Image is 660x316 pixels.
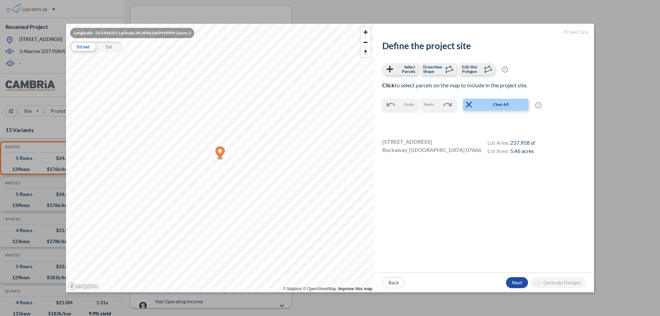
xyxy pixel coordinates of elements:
[388,279,399,286] p: Back
[462,65,482,74] span: Edit Site Polygon
[66,24,374,292] canvas: Map
[423,65,443,74] span: Draw New Shape
[338,286,372,291] a: Improve this map
[535,102,541,108] span: ?
[506,277,528,288] button: Next
[424,101,434,108] span: Redo
[512,279,522,286] p: Next
[70,28,194,38] div: Longitude: -74.5496101 Latitude: 40.90962469999999 Zoom: 2
[283,286,302,291] a: Mapbox
[487,139,535,148] h4: Lot Area:
[216,146,225,160] div: Map marker
[382,82,395,88] b: Click
[374,24,594,41] h5: Project Site
[474,101,528,108] span: Clear All
[382,138,432,146] span: [STREET_ADDRESS]
[404,101,414,108] span: Undo
[510,139,535,146] span: 237,958 sf
[382,146,481,155] span: Rockaway [GEOGRAPHIC_DATA] 07866
[382,99,418,110] button: Undo
[510,148,534,154] span: 5.46 acres
[382,82,527,88] span: to select parcels on the map to include in the project site.
[303,286,336,291] a: OpenStreetMap
[463,99,528,110] button: Clear All
[421,99,456,110] button: Redo
[361,27,371,37] button: Zoom in
[361,47,371,57] button: Reset bearing to north
[502,66,508,73] span: ?
[395,65,415,74] span: Select Parcels
[361,37,371,47] button: Zoom out
[382,277,405,288] button: Back
[487,148,535,156] h4: Lot Area:
[382,41,586,51] h2: Define the project site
